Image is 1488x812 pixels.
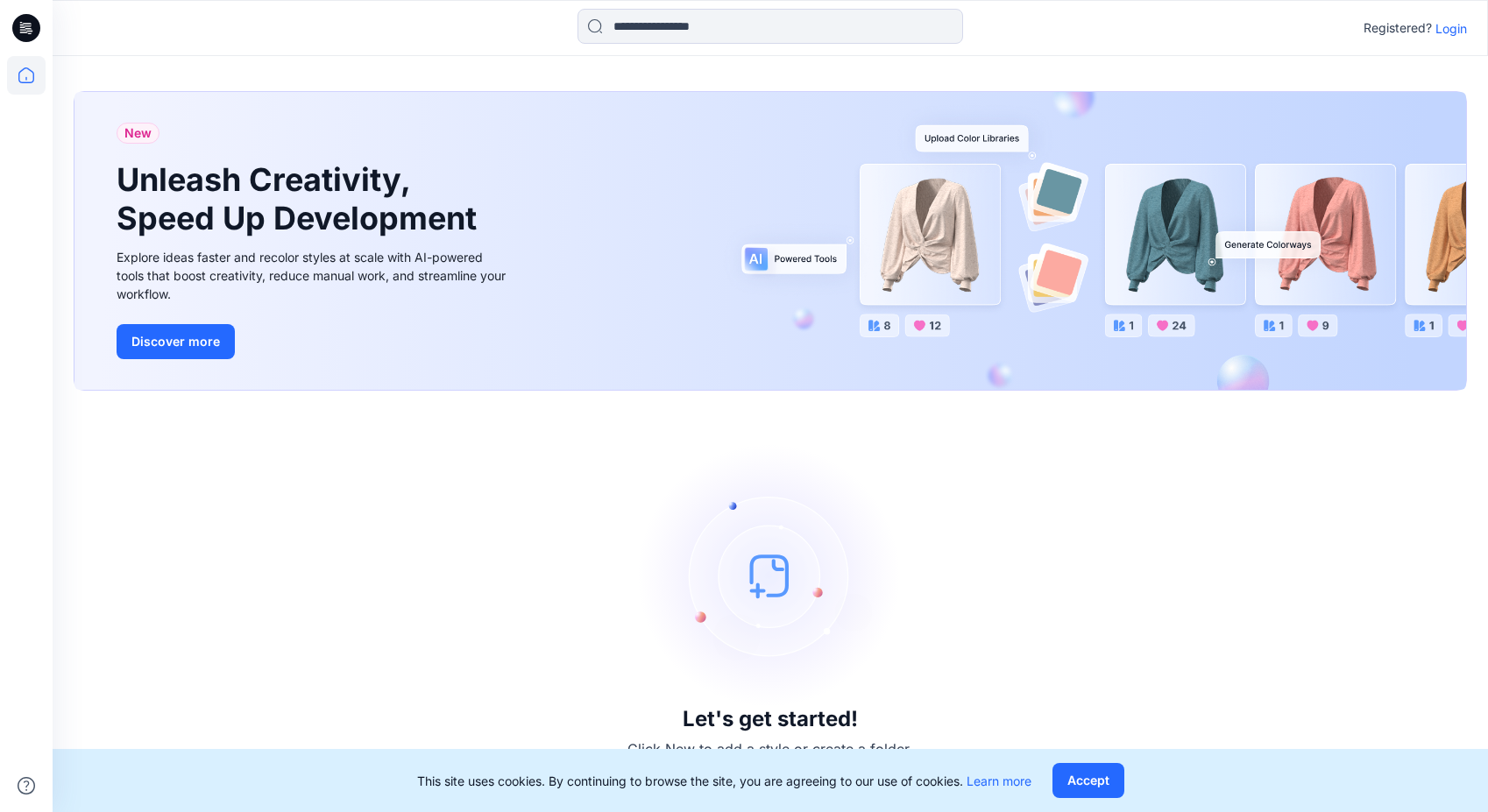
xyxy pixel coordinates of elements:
h1: Unleash Creativity, Speed Up Development [117,161,485,237]
p: Click New to add a style or create a folder. [627,738,913,759]
p: Registered? [1364,18,1432,39]
p: Login [1435,19,1467,38]
p: This site uses cookies. By continuing to browse the site, you are agreeing to our use of cookies. [417,772,1031,790]
a: Learn more [967,773,1031,788]
span: New [124,123,152,144]
a: Discover more [117,324,511,359]
img: empty-state-image.svg [639,444,902,707]
h3: Let's get started! [683,707,858,731]
button: Discover more [117,324,235,359]
div: Explore ideas faster and recolor styles at scale with AI-powered tools that boost creativity, red... [117,248,511,303]
button: Accept [1052,763,1124,798]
